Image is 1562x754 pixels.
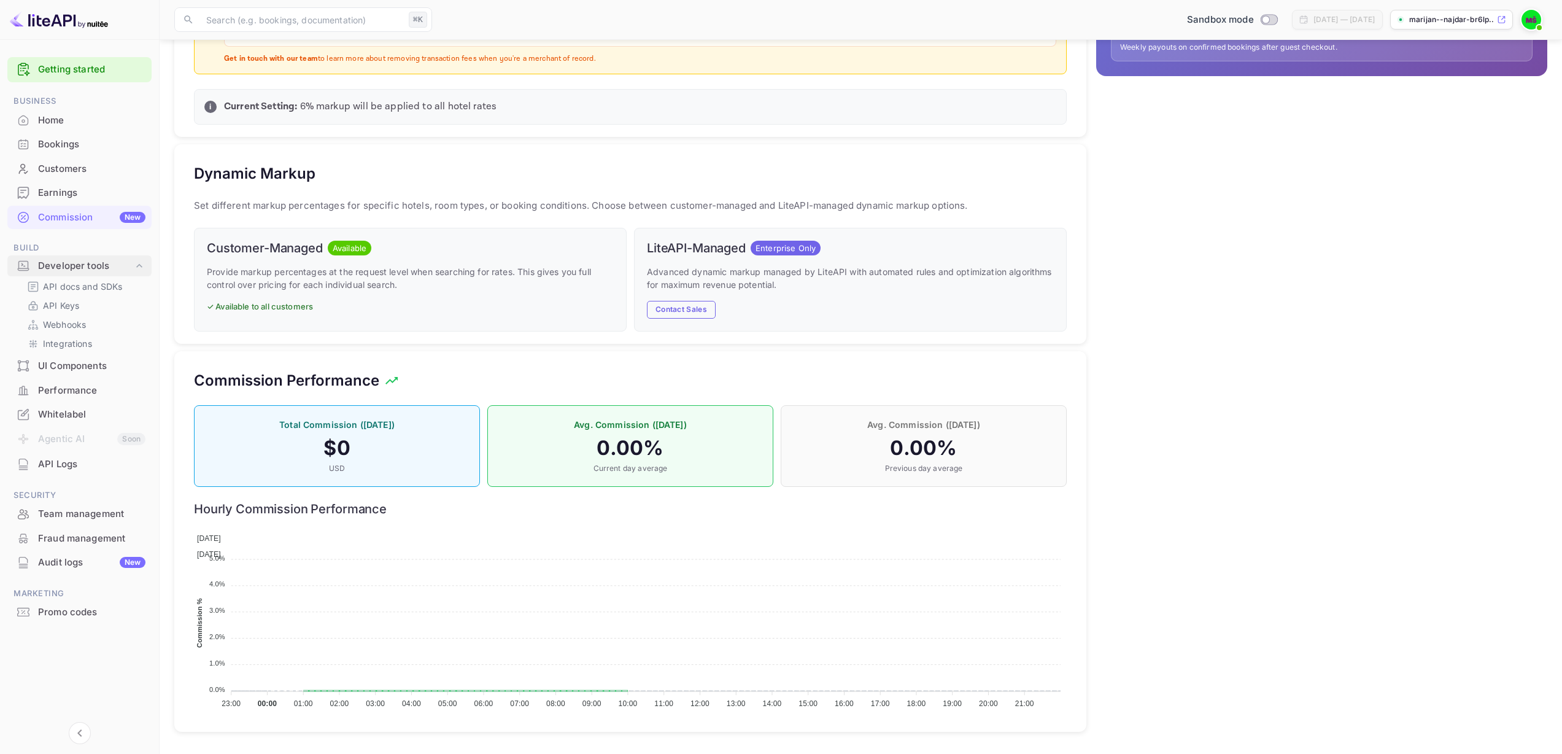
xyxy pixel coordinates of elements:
[43,337,92,350] p: Integrations
[751,243,821,255] span: Enterprise Only
[207,265,614,291] p: Provide markup percentages at the request level when searching for rates. This gives you full con...
[7,206,152,230] div: CommissionNew
[7,181,152,204] a: Earnings
[7,489,152,502] span: Security
[224,54,318,63] strong: Get in touch with our team
[27,280,142,293] a: API docs and SDKs
[510,699,529,708] tspan: 07:00
[22,316,147,333] div: Webhooks
[38,605,145,620] div: Promo codes
[1409,14,1494,25] p: marijan--najdar-br6lp....
[619,699,638,708] tspan: 10:00
[120,212,145,223] div: New
[69,722,91,744] button: Collapse navigation
[207,241,323,255] h6: Customer-Managed
[835,699,854,708] tspan: 16:00
[27,318,142,331] a: Webhooks
[27,337,142,350] a: Integrations
[979,699,998,708] tspan: 20:00
[194,164,315,184] h5: Dynamic Markup
[38,186,145,200] div: Earnings
[194,371,379,391] h5: Commission Performance
[209,607,225,614] tspan: 3.0%
[38,259,133,273] div: Developer tools
[330,699,349,708] tspan: 02:00
[1313,14,1375,25] div: [DATE] — [DATE]
[7,354,152,378] div: UI Components
[22,278,147,295] div: API docs and SDKs
[294,699,313,708] tspan: 01:00
[7,587,152,600] span: Marketing
[7,157,152,181] div: Customers
[7,133,152,157] div: Bookings
[197,550,221,559] span: [DATE]
[224,100,297,113] strong: Current Setting:
[7,206,152,228] a: CommissionNew
[7,133,152,155] a: Bookings
[7,354,152,377] a: UI Components
[38,556,145,570] div: Audit logs
[7,502,152,525] a: Team management
[1015,699,1034,708] tspan: 21:00
[194,198,1067,213] p: Set different markup percentages for specific hotels, room types, or booking conditions. Choose b...
[500,436,760,461] h4: 0.00 %
[474,699,493,708] tspan: 06:00
[794,418,1054,431] p: Avg. Commission ([DATE])
[647,265,1054,291] p: Advanced dynamic markup managed by LiteAPI with automated rules and optimization algorithms for m...
[500,418,760,431] p: Avg. Commission ([DATE])
[38,507,145,521] div: Team management
[207,418,467,431] p: Total Commission ([DATE])
[27,299,142,312] a: API Keys
[7,502,152,526] div: Team management
[871,699,890,708] tspan: 17:00
[438,699,457,708] tspan: 05:00
[7,379,152,403] div: Performance
[43,299,79,312] p: API Keys
[38,359,145,373] div: UI Components
[366,699,385,708] tspan: 03:00
[7,57,152,82] div: Getting started
[582,699,601,708] tspan: 09:00
[207,463,467,474] p: USD
[22,297,147,314] div: API Keys
[7,453,152,475] a: API Logs
[794,463,1054,474] p: Previous day average
[690,699,709,708] tspan: 12:00
[794,436,1054,461] h4: 0.00 %
[943,699,962,708] tspan: 19:00
[38,408,145,422] div: Whitelabel
[1187,13,1254,27] span: Sandbox mode
[258,699,277,708] tspan: 00:00
[727,699,746,708] tspan: 13:00
[7,95,152,108] span: Business
[7,551,152,573] a: Audit logsNew
[43,280,123,293] p: API docs and SDKs
[7,527,152,551] div: Fraud management
[409,12,427,28] div: ⌘K
[7,255,152,277] div: Developer tools
[199,7,404,32] input: Search (e.g. bookings, documentation)
[7,403,152,427] div: Whitelabel
[209,580,225,588] tspan: 4.0%
[209,686,225,693] tspan: 0.0%
[7,379,152,402] a: Performance
[209,101,211,112] p: i
[7,453,152,476] div: API Logs
[654,699,673,708] tspan: 11:00
[798,699,818,708] tspan: 15:00
[1182,13,1282,27] div: Switch to Production mode
[7,600,152,624] div: Promo codes
[38,457,145,472] div: API Logs
[196,598,204,648] text: Commission %
[38,384,145,398] div: Performance
[43,318,86,331] p: Webhooks
[197,534,221,543] span: [DATE]
[207,436,467,461] h4: $ 0
[500,463,760,474] p: Current day average
[207,301,614,313] p: ✓ Available to all customers
[7,241,152,255] span: Build
[328,243,371,255] span: Available
[209,659,225,667] tspan: 1.0%
[647,241,746,255] h6: LiteAPI-Managed
[209,633,225,640] tspan: 2.0%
